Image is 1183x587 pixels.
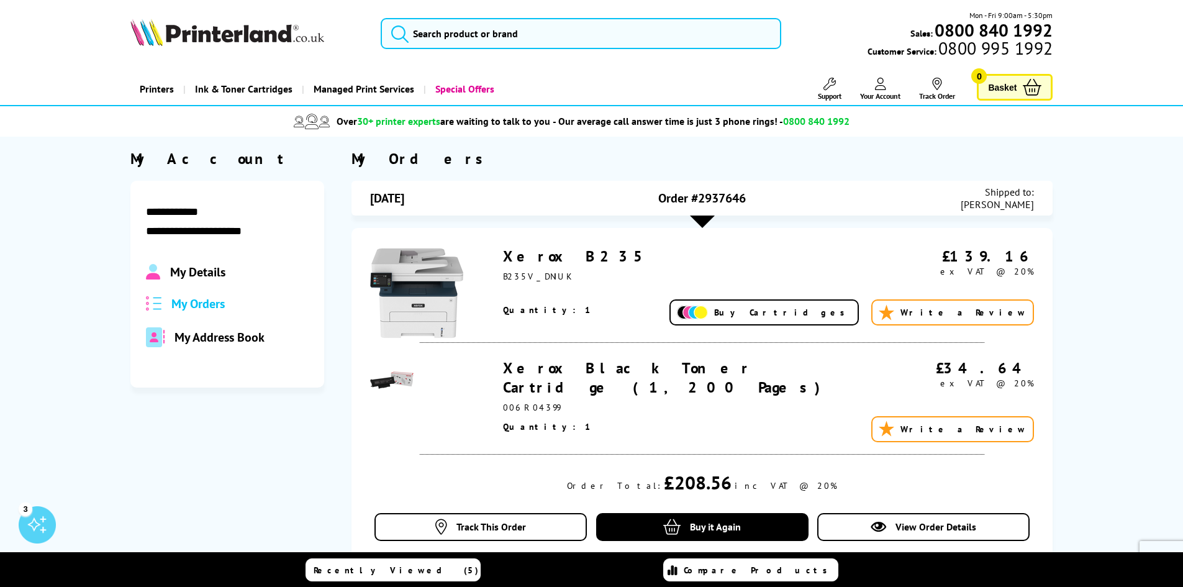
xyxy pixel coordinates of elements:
[933,24,1053,36] a: 0800 840 1992
[374,513,587,541] a: Track This Order
[146,327,165,347] img: address-book-duotone-solid.svg
[503,304,592,316] span: Quantity: 1
[895,521,976,533] span: View Order Details
[130,149,324,168] div: My Account
[969,9,1053,21] span: Mon - Fri 9:00am - 5:30pm
[370,247,463,340] img: Xerox B235
[714,307,851,318] span: Buy Cartridges
[553,115,850,127] span: - Our average call answer time is just 3 phone rings! -
[977,74,1053,101] a: Basket 0
[175,329,265,345] span: My Address Book
[130,19,324,46] img: Printerland Logo
[503,402,875,413] div: 006R04399
[663,558,838,581] a: Compare Products
[871,416,1034,442] a: Write a Review
[919,78,955,101] a: Track Order
[677,306,708,320] img: Add Cartridges
[351,149,1053,168] div: My Orders
[669,299,859,325] a: Buy Cartridges
[424,73,504,105] a: Special Offers
[900,307,1027,318] span: Write a Review
[337,115,550,127] span: Over are waiting to talk to you
[818,78,841,101] a: Support
[370,358,414,402] img: Xerox Black Toner Cartridge (1,200 Pages)
[871,299,1034,325] a: Write a Review
[19,502,32,516] div: 3
[146,296,162,311] img: all-order.svg
[146,264,160,280] img: Profile.svg
[875,266,1035,277] div: ex VAT @ 20%
[130,73,183,105] a: Printers
[961,198,1034,211] span: [PERSON_NAME]
[988,79,1017,96] span: Basket
[971,68,987,84] span: 0
[314,565,479,576] span: Recently Viewed (5)
[370,190,404,206] span: [DATE]
[357,115,440,127] span: 30+ printer experts
[567,480,661,491] div: Order Total:
[875,378,1035,389] div: ex VAT @ 20%
[875,358,1035,378] div: £34.64
[900,424,1027,435] span: Write a Review
[935,19,1053,42] b: 0800 840 1992
[817,513,1030,541] a: View Order Details
[503,421,592,432] span: Quantity: 1
[456,521,526,533] span: Track This Order
[130,19,366,48] a: Printerland Logo
[936,42,1053,54] span: 0800 995 1992
[596,513,809,541] a: Buy it Again
[306,558,481,581] a: Recently Viewed (5)
[684,565,834,576] span: Compare Products
[735,480,837,491] div: inc VAT @ 20%
[183,73,302,105] a: Ink & Toner Cartridges
[868,42,1053,57] span: Customer Service:
[860,91,900,101] span: Your Account
[170,264,225,280] span: My Details
[910,27,933,39] span: Sales:
[302,73,424,105] a: Managed Print Services
[664,470,732,494] div: £208.56
[171,296,225,312] span: My Orders
[690,521,741,533] span: Buy it Again
[503,271,875,282] div: B235V_DNIUK
[195,73,292,105] span: Ink & Toner Cartridges
[658,190,746,206] span: Order #2937646
[381,18,781,49] input: Search product or brand
[503,247,653,266] a: Xerox B235
[875,247,1035,266] div: £139.16
[860,78,900,101] a: Your Account
[818,91,841,101] span: Support
[783,115,850,127] span: 0800 840 1992
[961,186,1034,198] span: Shipped to:
[503,358,828,397] a: Xerox Black Toner Cartridge (1,200 Pages)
